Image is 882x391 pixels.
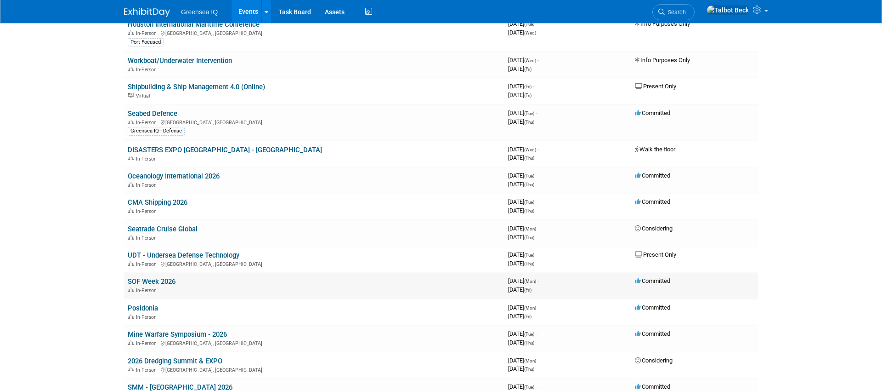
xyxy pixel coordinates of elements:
span: - [536,198,537,205]
span: Committed [635,109,670,116]
span: - [533,83,534,90]
span: [DATE] [508,365,534,372]
span: [DATE] [508,260,534,267]
img: Talbot Beck [707,5,749,15]
span: - [537,304,539,311]
span: Committed [635,304,670,311]
span: [DATE] [508,92,531,98]
span: (Thu) [524,261,534,266]
a: Mine Warfare Symposium - 2026 [128,330,227,339]
div: Greensea IQ - Defense [128,127,185,135]
span: - [537,357,539,364]
span: [DATE] [508,313,531,320]
img: In-Person Event [128,120,134,124]
div: [GEOGRAPHIC_DATA], [GEOGRAPHIC_DATA] [128,118,501,126]
span: Virtual [136,93,153,99]
img: In-Person Event [128,208,134,213]
div: [GEOGRAPHIC_DATA], [GEOGRAPHIC_DATA] [128,29,501,36]
span: (Fri) [524,314,531,319]
span: Walk the floor [635,146,675,153]
span: (Thu) [524,120,534,125]
img: In-Person Event [128,340,134,345]
span: (Fri) [524,287,531,293]
span: (Tue) [524,332,534,337]
span: [DATE] [508,286,531,293]
span: (Thu) [524,340,534,345]
span: - [537,57,539,63]
span: In-Person [136,182,159,188]
a: S​hipbuilding & Ship Management 4.0 (Online) [128,83,265,91]
span: [DATE] [508,277,539,284]
img: In-Person Event [128,156,134,161]
span: Considering [635,225,673,232]
span: - [536,383,537,390]
span: [DATE] [508,234,534,241]
span: [DATE] [508,146,539,153]
span: (Tue) [524,200,534,205]
span: [DATE] [508,172,537,179]
span: [DATE] [508,383,537,390]
span: In-Person [136,67,159,73]
div: Port Focused [128,38,164,46]
span: - [537,277,539,284]
img: In-Person Event [128,67,134,71]
span: In-Person [136,120,159,126]
img: Virtual Event [128,93,134,98]
a: Seabed Defence [128,109,177,118]
img: In-Person Event [128,182,134,187]
span: Search [665,9,686,16]
span: In-Person [136,156,159,162]
span: Greensea IQ [181,8,218,16]
img: In-Person Event [128,314,134,319]
img: In-Person Event [128,30,134,35]
span: (Thu) [524,182,534,187]
a: Posidonia [128,304,158,312]
a: SOF Week 2026 [128,277,175,286]
span: (Mon) [524,279,536,284]
span: [DATE] [508,65,531,72]
a: 2026 Dredging Summit & EXPO [128,357,222,365]
span: In-Person [136,30,159,36]
span: Info Purposes Only [635,20,690,27]
span: [DATE] [508,198,537,205]
span: [DATE] [508,109,537,116]
img: In-Person Event [128,367,134,372]
span: - [536,251,537,258]
span: [DATE] [508,57,539,63]
span: [DATE] [508,154,534,161]
div: [GEOGRAPHIC_DATA], [GEOGRAPHIC_DATA] [128,260,501,267]
span: Committed [635,198,670,205]
div: [GEOGRAPHIC_DATA], [GEOGRAPHIC_DATA] [128,366,501,373]
a: DISASTERS EXPO [GEOGRAPHIC_DATA] - [GEOGRAPHIC_DATA] [128,146,322,154]
span: (Mon) [524,358,536,363]
span: (Tue) [524,385,534,390]
span: (Thu) [524,208,534,213]
span: (Tue) [524,22,534,27]
span: Committed [635,172,670,179]
span: Committed [635,330,670,337]
span: [DATE] [508,330,537,337]
span: [DATE] [508,225,539,232]
span: In-Person [136,261,159,267]
a: CMA Shipping 2026 [128,198,187,207]
span: (Thu) [524,367,534,372]
span: [DATE] [508,357,539,364]
span: Committed [635,277,670,284]
span: (Tue) [524,253,534,258]
span: Present Only [635,83,676,90]
img: In-Person Event [128,287,134,292]
span: (Wed) [524,147,536,152]
span: (Mon) [524,305,536,310]
span: In-Person [136,235,159,241]
a: Oceanology International 2026 [128,172,220,180]
a: Workboat/Underwater Intervention [128,57,232,65]
span: [DATE] [508,304,539,311]
span: [DATE] [508,251,537,258]
span: (Thu) [524,235,534,240]
img: In-Person Event [128,261,134,266]
span: [DATE] [508,83,534,90]
span: [DATE] [508,339,534,346]
a: Search [652,4,695,20]
span: (Wed) [524,30,536,35]
span: [DATE] [508,181,534,188]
